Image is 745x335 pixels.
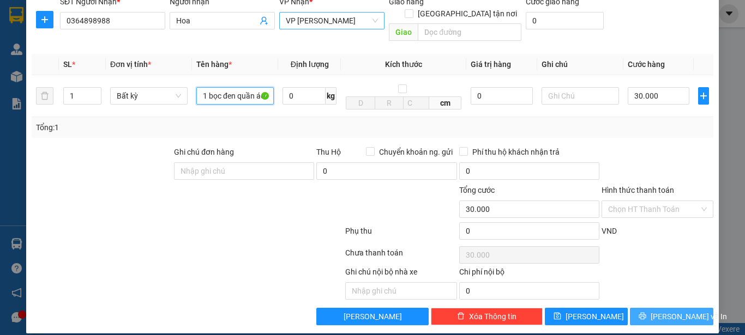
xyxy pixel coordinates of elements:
[260,16,268,25] span: user-add
[345,266,457,282] div: Ghi chú nội bộ nhà xe
[628,60,665,69] span: Cước hàng
[196,60,232,69] span: Tên hàng
[36,11,53,28] button: plus
[413,8,521,20] span: [GEOGRAPHIC_DATA] tận nơi
[174,148,234,156] label: Ghi chú đơn hàng
[375,146,457,158] span: Chuyển khoản ng. gửi
[316,148,341,156] span: Thu Hộ
[316,308,428,325] button: [PERSON_NAME]
[286,13,378,29] span: VP Dương Đình Nghệ
[542,87,619,105] input: Ghi Chú
[545,308,628,325] button: save[PERSON_NAME]
[344,247,458,266] div: Chưa thanh toán
[468,146,564,158] span: Phí thu hộ khách nhận trả
[345,282,457,300] input: Nhập ghi chú
[457,312,465,321] span: delete
[699,92,708,100] span: plus
[418,23,521,41] input: Dọc đường
[375,96,404,109] input: R
[602,227,617,235] span: VND
[326,87,337,105] span: kg
[459,186,495,194] span: Tổng cước
[346,96,375,109] input: D
[566,310,624,322] span: [PERSON_NAME]
[602,186,674,194] label: Hình thức thanh toán
[537,54,623,75] th: Ghi chú
[651,310,727,322] span: [PERSON_NAME] và In
[110,60,151,69] span: Đơn vị tính
[63,60,72,69] span: SL
[291,60,329,69] span: Định lượng
[344,310,402,322] span: [PERSON_NAME]
[37,15,53,24] span: plus
[389,23,418,41] span: Giao
[554,312,561,321] span: save
[526,12,604,29] input: Cước giao hàng
[431,308,543,325] button: deleteXóa Thông tin
[403,96,429,109] input: C
[459,266,599,282] div: Chi phí nội bộ
[385,60,422,69] span: Kích thước
[630,308,713,325] button: printer[PERSON_NAME] và In
[344,225,458,244] div: Phụ thu
[698,87,709,105] button: plus
[429,96,461,109] span: cm
[471,87,532,105] input: 0
[639,312,646,321] span: printer
[469,310,516,322] span: Xóa Thông tin
[174,162,314,180] input: Ghi chú đơn hàng
[36,87,53,105] button: delete
[117,88,181,104] span: Bất kỳ
[471,60,511,69] span: Giá trị hàng
[36,121,289,133] div: Tổng: 1
[196,87,274,105] input: VD: Bàn, Ghế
